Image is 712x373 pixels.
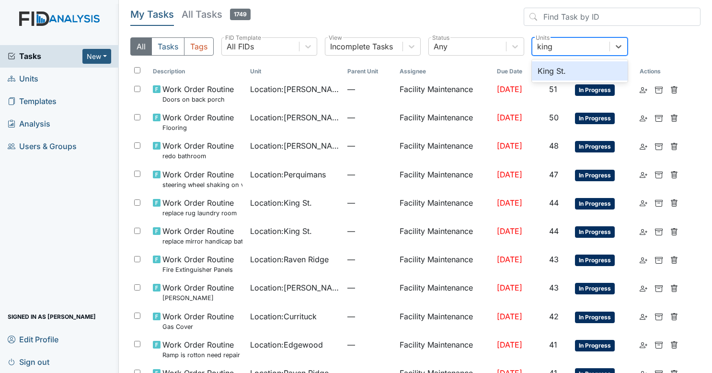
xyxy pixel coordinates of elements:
[575,170,615,181] span: In Progress
[246,63,344,80] th: Toggle SortBy
[497,170,522,179] span: [DATE]
[396,136,493,164] td: Facility Maintenance
[250,225,312,237] span: Location : King St.
[575,340,615,351] span: In Progress
[347,112,391,123] span: —
[549,170,558,179] span: 47
[636,63,684,80] th: Actions
[347,254,391,265] span: —
[8,354,49,369] span: Sign out
[655,225,663,237] a: Archive
[250,311,317,322] span: Location : Currituck
[655,169,663,180] a: Archive
[347,83,391,95] span: —
[396,63,493,80] th: Assignee
[250,140,340,152] span: Location : [PERSON_NAME]
[549,84,557,94] span: 51
[347,140,391,152] span: —
[230,9,251,20] span: 1749
[670,282,678,293] a: Delete
[82,49,111,64] button: New
[396,335,493,363] td: Facility Maintenance
[396,165,493,193] td: Facility Maintenance
[532,61,628,81] div: King St.
[670,339,678,350] a: Delete
[8,139,77,154] span: Users & Groups
[396,108,493,136] td: Facility Maintenance
[396,250,493,278] td: Facility Maintenance
[8,71,38,86] span: Units
[497,283,522,292] span: [DATE]
[162,95,234,104] small: Doors on back porch
[149,63,246,80] th: Toggle SortBy
[8,332,58,347] span: Edit Profile
[162,197,237,218] span: Work Order Routine replace rug laundry room
[655,197,663,209] a: Archive
[162,322,234,331] small: Gas Cover
[497,312,522,321] span: [DATE]
[497,113,522,122] span: [DATE]
[162,254,234,274] span: Work Order Routine Fire Extinguisher Panels
[130,8,174,21] h5: My Tasks
[130,37,152,56] button: All
[493,63,546,80] th: Toggle SortBy
[8,50,82,62] a: Tasks
[162,311,234,331] span: Work Order Routine Gas Cover
[250,169,326,180] span: Location : Perquimans
[655,254,663,265] a: Archive
[162,282,234,303] span: Work Order Routine RB Dresser
[162,169,242,189] span: Work Order Routine steering wheel shaking on van
[655,140,663,152] a: Archive
[575,141,615,152] span: In Progress
[655,311,663,322] a: Archive
[182,8,251,21] h5: All Tasks
[162,339,240,360] span: Work Order Routine Ramp is rotton need repair
[655,282,663,293] a: Archive
[549,226,559,236] span: 44
[344,63,395,80] th: Toggle SortBy
[162,350,240,360] small: Ramp is rotton need repair
[250,197,312,209] span: Location : King St.
[162,265,234,274] small: Fire Extinguisher Panels
[162,123,234,132] small: Flooring
[497,340,522,350] span: [DATE]
[162,152,234,161] small: redo bathroom
[162,225,242,246] span: Work Order Routine replace mirror handicap bathroom
[8,94,57,109] span: Templates
[162,83,234,104] span: Work Order Routine Doors on back porch
[575,283,615,294] span: In Progress
[130,37,214,56] div: Type filter
[434,41,448,52] div: Any
[575,312,615,323] span: In Progress
[250,282,340,293] span: Location : [PERSON_NAME].
[670,112,678,123] a: Delete
[8,309,96,324] span: Signed in as [PERSON_NAME]
[655,83,663,95] a: Archive
[524,8,701,26] input: Find Task by ID
[670,83,678,95] a: Delete
[655,339,663,350] a: Archive
[575,255,615,266] span: In Progress
[670,169,678,180] a: Delete
[549,113,559,122] span: 50
[347,339,391,350] span: —
[575,84,615,96] span: In Progress
[347,225,391,237] span: —
[8,117,50,131] span: Analysis
[184,37,214,56] button: Tags
[670,140,678,152] a: Delete
[162,140,234,161] span: Work Order Routine redo bathroom
[655,112,663,123] a: Archive
[396,193,493,221] td: Facility Maintenance
[347,311,391,322] span: —
[549,255,559,264] span: 43
[227,41,254,52] div: All FIDs
[396,278,493,306] td: Facility Maintenance
[347,282,391,293] span: —
[162,237,242,246] small: replace mirror handicap bathroom
[162,112,234,132] span: Work Order Routine Flooring
[549,340,557,350] span: 41
[497,255,522,264] span: [DATE]
[347,169,391,180] span: —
